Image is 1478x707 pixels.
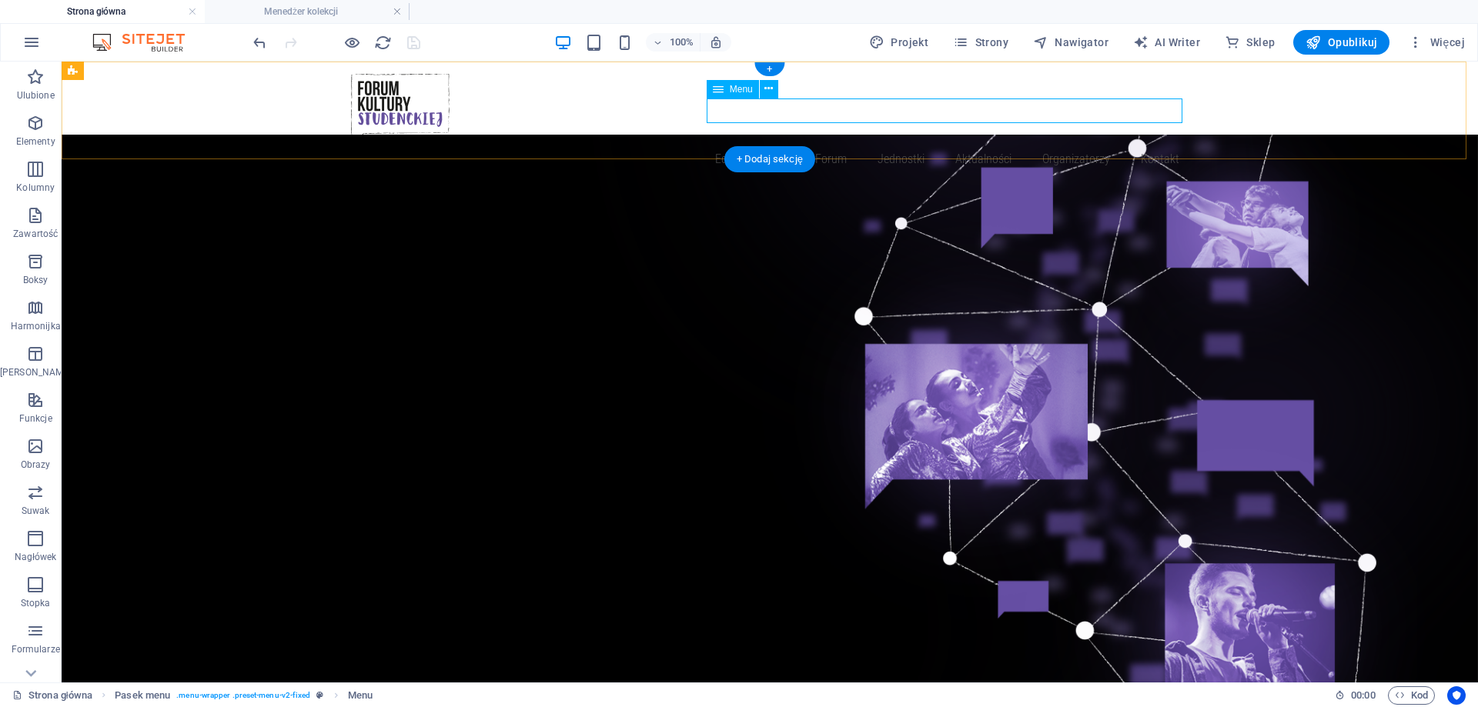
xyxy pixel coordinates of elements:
button: Więcej [1402,30,1471,55]
h6: 100% [669,33,694,52]
span: Opublikuj [1306,35,1377,50]
span: . menu-wrapper .preset-menu-v2-fixed [176,686,310,705]
p: Stopka [21,597,51,609]
a: Kliknij, aby anulować zaznaczenie. Kliknij dwukrotnie, aby otworzyć Strony [12,686,92,705]
span: Kliknij, aby zaznaczyć. Kliknij dwukrotnie, aby edytować [348,686,373,705]
p: Kolumny [16,182,55,194]
p: Harmonijka [11,320,61,332]
span: Więcej [1408,35,1465,50]
button: AI Writer [1127,30,1206,55]
p: Funkcje [19,412,52,425]
nav: breadcrumb [115,686,373,705]
i: Ten element jest konfigurowalnym ustawieniem wstępnym [316,691,323,699]
span: : [1362,689,1364,701]
div: + [754,62,784,76]
span: AI Writer [1133,35,1200,50]
span: Nawigator [1033,35,1108,50]
span: Sklep [1225,35,1275,50]
i: Przeładuj stronę [374,34,392,52]
button: undo [250,33,269,52]
span: Kod [1395,686,1428,705]
button: 100% [646,33,701,52]
span: Projekt [869,35,928,50]
button: Projekt [863,30,935,55]
button: Usercentrics [1447,686,1466,705]
p: Suwak [22,505,50,517]
p: Ulubione [17,89,55,102]
div: Projekt (Ctrl+Alt+Y) [863,30,935,55]
button: Strony [947,30,1015,55]
span: Kliknij, aby zaznaczyć. Kliknij dwukrotnie, aby edytować [115,686,170,705]
button: Kod [1388,686,1435,705]
i: Cofnij: Zmień tekst (Ctrl+Z) [251,34,269,52]
img: Editor Logo [89,33,204,52]
i: Po zmianie rozmiaru automatycznie dostosowuje poziom powiększenia do wybranego urządzenia. [709,35,723,49]
p: Elementy [16,135,55,148]
span: Menu [730,85,753,94]
button: reload [373,33,392,52]
p: Nagłówek [15,551,57,563]
button: Nawigator [1027,30,1115,55]
button: Opublikuj [1293,30,1389,55]
span: 00 00 [1351,686,1375,705]
h4: Menedżer kolekcji [205,3,410,20]
p: Obrazy [21,459,51,471]
span: Strony [953,35,1008,50]
p: Boksy [23,274,48,286]
p: Formularze [12,643,60,655]
p: Zawartość [13,228,58,240]
button: Sklep [1219,30,1281,55]
div: + Dodaj sekcję [724,146,815,172]
h6: Czas sesji [1335,686,1376,705]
